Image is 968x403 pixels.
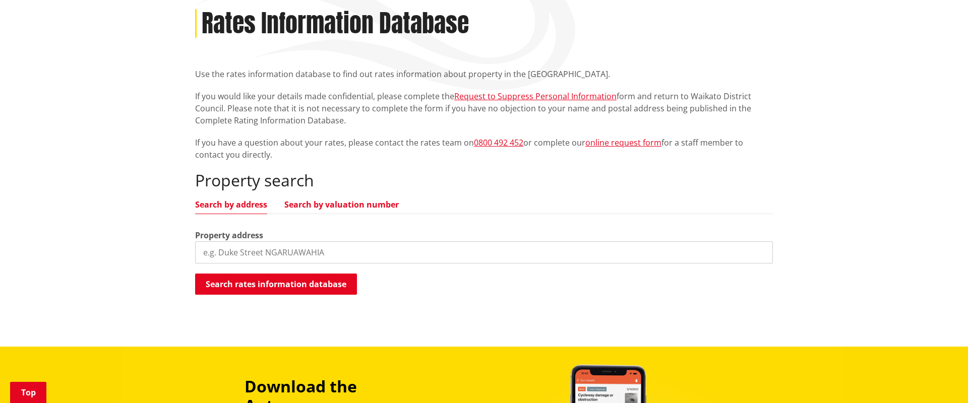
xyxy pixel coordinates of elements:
a: 0800 492 452 [474,137,523,148]
a: Request to Suppress Personal Information [454,91,617,102]
a: Search by address [195,200,267,209]
h2: Property search [195,171,773,190]
iframe: Messenger Launcher [922,361,958,397]
a: Top [10,382,46,403]
h1: Rates Information Database [202,9,469,38]
p: If you have a question about your rates, please contact the rates team on or complete our for a s... [195,137,773,161]
a: Search by valuation number [284,200,399,209]
p: Use the rates information database to find out rates information about property in the [GEOGRAPHI... [195,68,773,80]
input: e.g. Duke Street NGARUAWAHIA [195,241,773,263]
label: Property address [195,229,263,241]
a: online request form [585,137,661,148]
p: If you would like your details made confidential, please complete the form and return to Waikato ... [195,90,773,126]
button: Search rates information database [195,274,357,295]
